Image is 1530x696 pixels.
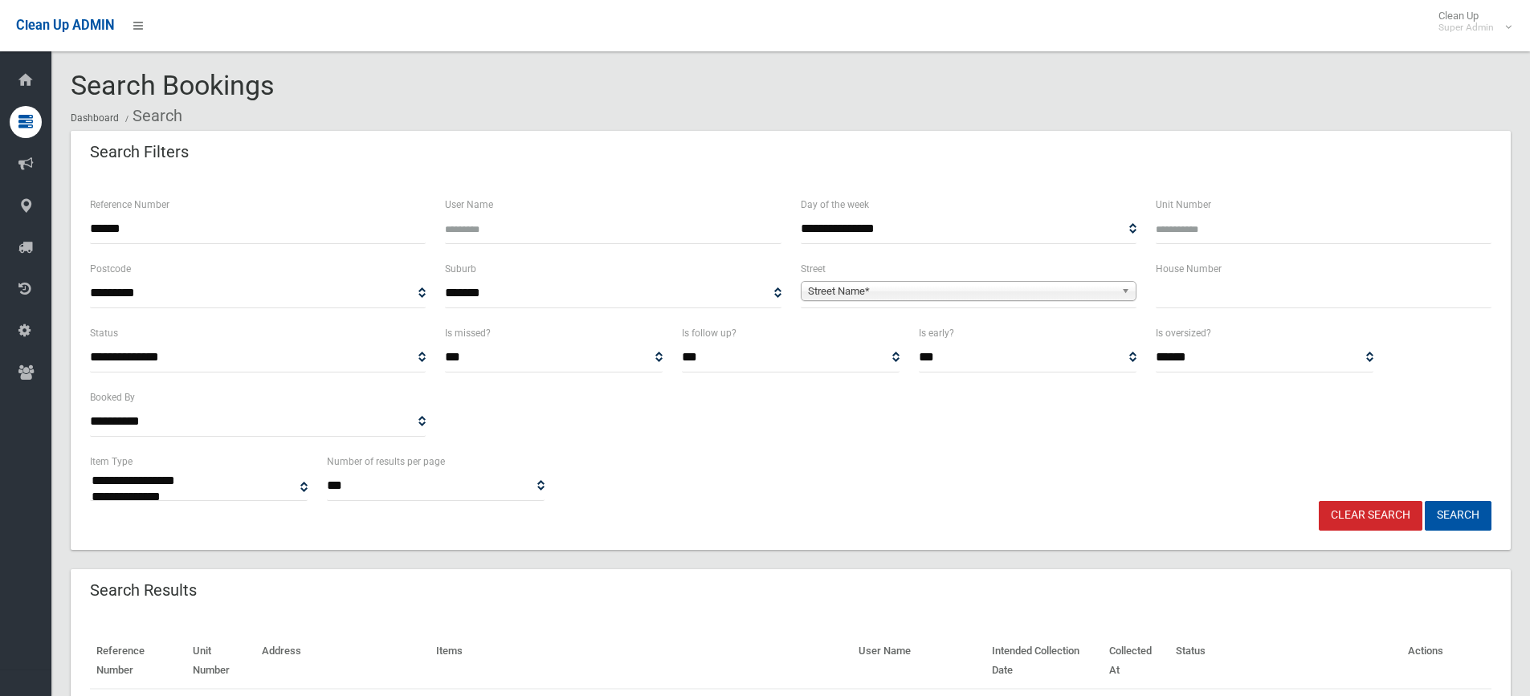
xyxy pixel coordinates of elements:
label: Number of results per page [327,453,445,470]
th: Intended Collection Date [985,633,1103,689]
label: Is follow up? [682,324,736,342]
label: Booked By [90,389,135,406]
label: Unit Number [1156,196,1211,214]
label: Status [90,324,118,342]
label: Is early? [919,324,954,342]
th: Reference Number [90,633,186,689]
th: Actions [1401,633,1491,689]
label: Suburb [445,260,476,278]
label: Street [801,260,826,278]
li: Search [121,101,182,131]
th: Unit Number [186,633,255,689]
th: Items [430,633,852,689]
small: Super Admin [1438,22,1494,34]
th: Collected At [1103,633,1169,689]
a: Clear Search [1319,501,1422,531]
label: Is missed? [445,324,491,342]
span: Clean Up [1430,10,1510,34]
th: User Name [852,633,985,689]
label: House Number [1156,260,1222,278]
label: Postcode [90,260,131,278]
label: Item Type [90,453,133,470]
label: Is oversized? [1156,324,1211,342]
button: Search [1425,501,1491,531]
th: Status [1169,633,1401,689]
span: Street Name* [808,282,1115,301]
header: Search Filters [71,136,208,168]
label: Day of the week [801,196,869,214]
th: Address [255,633,430,689]
header: Search Results [71,575,216,606]
span: Clean Up ADMIN [16,18,114,33]
label: Reference Number [90,196,169,214]
span: Search Bookings [71,69,275,101]
a: Dashboard [71,112,119,124]
label: User Name [445,196,493,214]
